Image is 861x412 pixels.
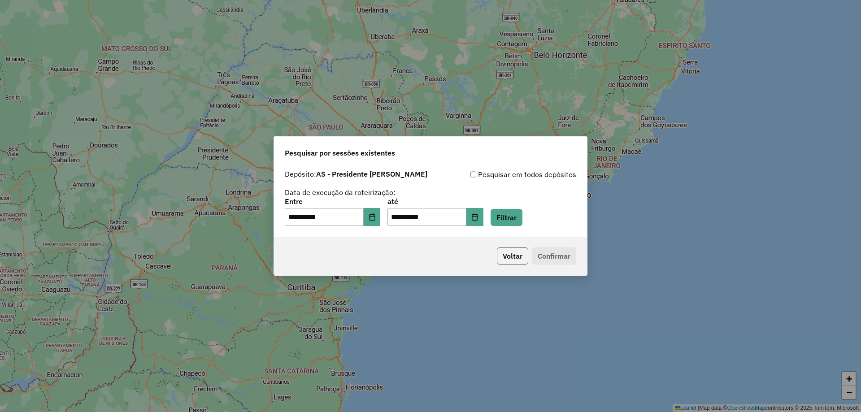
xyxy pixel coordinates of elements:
button: Choose Date [466,208,483,226]
button: Filtrar [491,209,522,226]
div: Pesquisar em todos depósitos [430,169,576,180]
label: Depósito: [285,169,427,179]
label: Entre [285,196,380,207]
label: até [387,196,483,207]
span: Pesquisar por sessões existentes [285,147,395,158]
button: Voltar [497,247,528,265]
label: Data de execução da roteirização: [285,187,396,198]
strong: AS - Presidente [PERSON_NAME] [316,169,427,178]
button: Choose Date [364,208,381,226]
